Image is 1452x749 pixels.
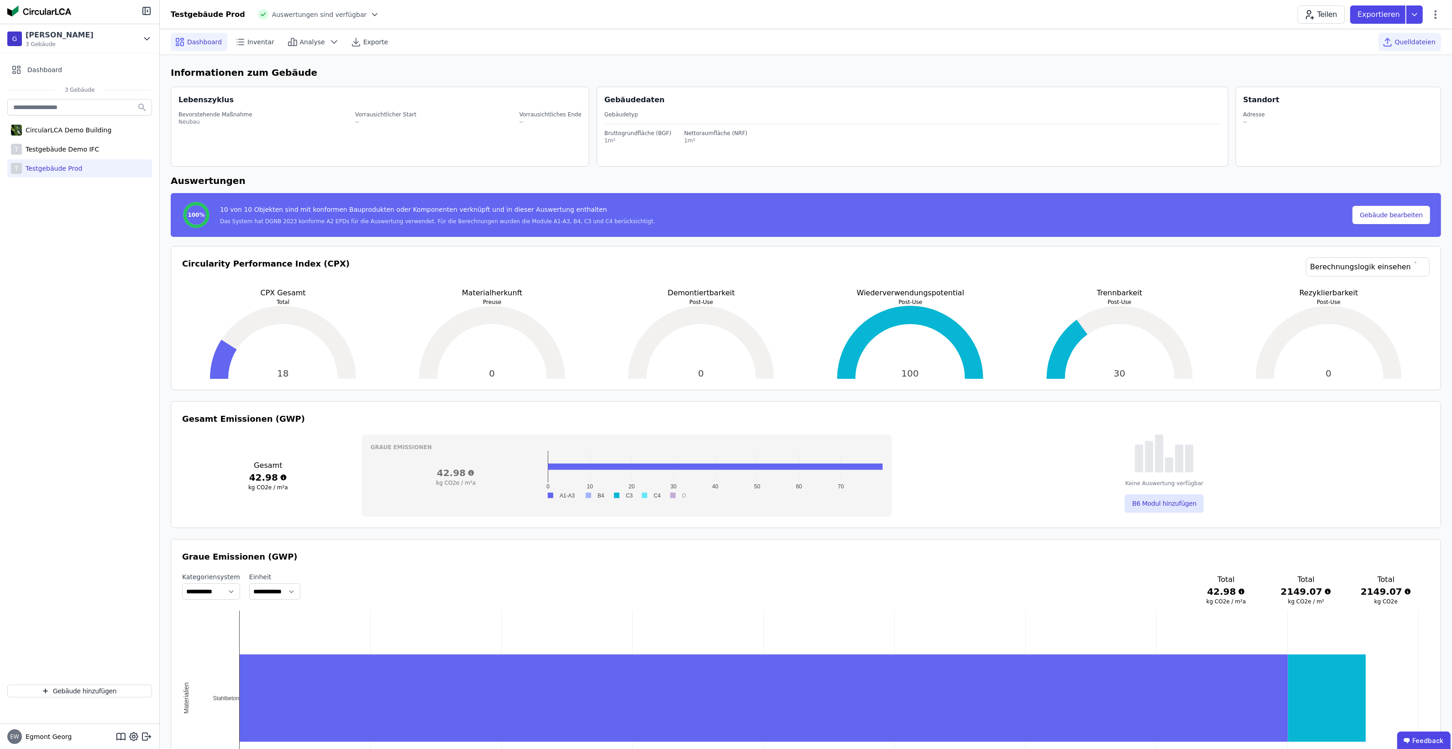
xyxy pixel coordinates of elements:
h3: Graue Emissionen [371,444,883,451]
img: empty-state [1135,435,1194,472]
div: -- [1243,118,1265,126]
div: Keine Auswertung verfügbar [1125,480,1203,487]
h3: 2149.07 [1281,585,1331,598]
p: Total [182,299,384,306]
span: 100% [188,211,204,219]
p: Post-Use [1019,299,1221,306]
p: Materialherkunft [391,288,593,299]
h3: Total [1201,574,1252,585]
div: Vorrausichtliches Ende [519,111,582,118]
span: Egmont Georg [22,732,72,741]
button: B6 Modul hinzufügen [1125,494,1204,513]
h3: kg CO2e / m²a [1201,598,1252,605]
h3: 42.98 [182,471,354,484]
h3: kg CO2e [1361,598,1411,605]
label: Kategoriensystem [182,572,240,581]
div: -- [355,118,416,126]
h3: Total [1281,574,1331,585]
h3: Total [1361,574,1411,585]
p: Trennbarkeit [1019,288,1221,299]
p: Post-Use [600,299,802,306]
div: Bruttogrundfläche (BGF) [604,130,671,137]
div: Testgebäude Prod [171,9,245,20]
span: Exporte [363,37,388,47]
div: 1m² [684,137,748,144]
img: Concular [7,5,71,16]
div: Gebäudetyp [604,111,1221,118]
p: Rezyklierbarkeit [1228,288,1430,299]
h3: kg CO2e / m²a [371,479,541,487]
div: -- [519,118,582,126]
div: Neubau [178,118,252,126]
h6: Auswertungen [171,174,1441,188]
div: Das System hat DGNB 2023 konforme A2 EPDs für die Auswertung verwendet. Für die Berechnungen wurd... [220,218,655,225]
div: [PERSON_NAME] [26,30,94,41]
button: Teilen [1298,5,1345,24]
span: 3 Gebäude [56,86,104,94]
span: 3 Gebäude [26,41,94,48]
span: EW [10,734,19,739]
div: Adresse [1243,111,1265,118]
p: Demontiertbarkeit [600,288,802,299]
h3: 42.98 [1201,585,1252,598]
div: G [7,31,22,46]
div: Standort [1243,94,1279,105]
span: Dashboard [27,65,62,74]
h3: kg CO2e / m² [1281,598,1331,605]
div: T [11,144,22,155]
p: Post-Use [1228,299,1430,306]
h3: 42.98 [371,466,541,479]
h6: Informationen zum Gebäude [171,66,1441,79]
div: CircularLCA Demo Building [22,126,111,135]
div: Nettoraumfläche (NRF) [684,130,748,137]
img: CircularLCA Demo Building [11,123,22,137]
button: Gebäude bearbeiten [1352,206,1430,224]
div: Lebenszyklus [178,94,234,105]
h3: Graue Emissionen (GWP) [182,550,1430,563]
div: Bevorstehende Maßnahme [178,111,252,118]
p: Exportieren [1358,9,1402,20]
span: Inventar [247,37,274,47]
p: Post-Use [809,299,1011,306]
a: Berechnungslogik einsehen [1306,257,1430,277]
p: CPX Gesamt [182,288,384,299]
label: Einheit [249,572,300,581]
h3: Gesamt [182,460,354,471]
div: 1m² [604,137,671,144]
div: Vorrausichtlicher Start [355,111,416,118]
p: Preuse [391,299,593,306]
span: Analyse [300,37,325,47]
p: Wiederverwendungspotential [809,288,1011,299]
div: 10 von 10 Objekten sind mit konformen Bauprodukten oder Komponenten verknüpft und in dieser Auswe... [220,205,655,218]
div: Testgebäude Demo IFC [22,145,99,154]
span: Quelldateien [1395,37,1436,47]
div: Testgebäude Prod [22,164,82,173]
h3: Circularity Performance Index (CPX) [182,257,350,288]
h3: 2149.07 [1361,585,1411,598]
div: Gebäudedaten [604,94,1228,105]
button: Gebäude hinzufügen [7,685,152,697]
span: Dashboard [187,37,222,47]
h3: Gesamt Emissionen (GWP) [182,413,1430,425]
h3: kg CO2e / m²a [182,484,354,491]
span: Auswertungen sind verfügbar [272,10,367,19]
div: T [11,163,22,174]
